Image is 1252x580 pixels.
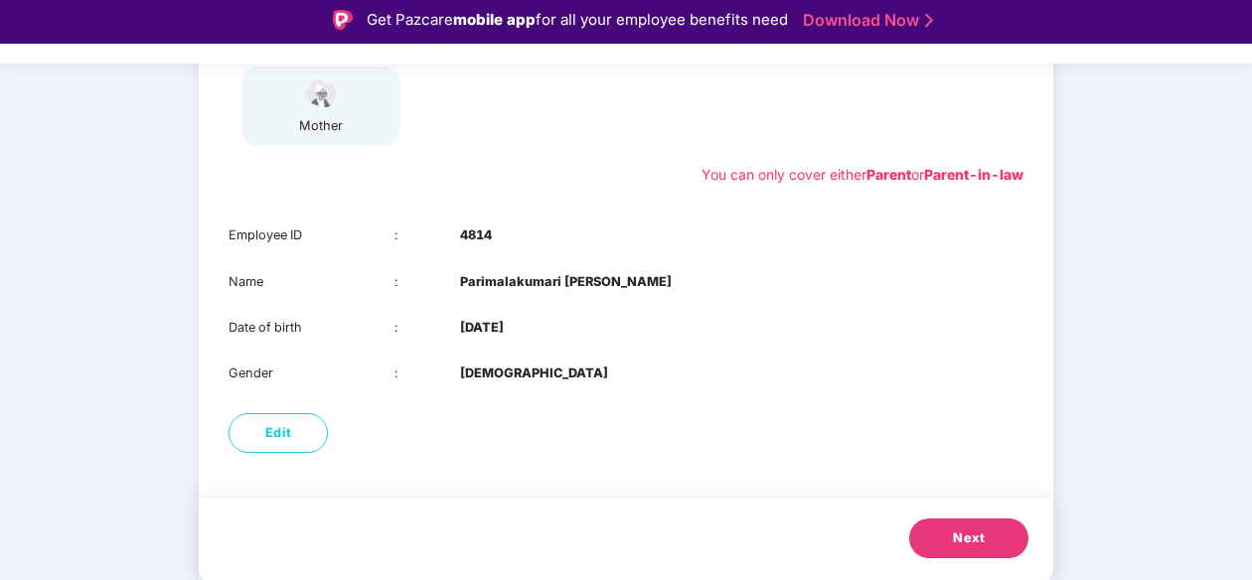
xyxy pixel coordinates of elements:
div: : [394,318,461,338]
div: Name [229,272,394,292]
div: Date of birth [229,318,394,338]
b: [DEMOGRAPHIC_DATA] [460,363,608,383]
img: Stroke [925,10,933,31]
b: 4814 [460,225,492,245]
strong: mobile app [453,10,536,29]
div: Gender [229,363,394,383]
div: mother [296,116,346,136]
b: Parent-in-law [924,166,1023,183]
img: svg+xml;base64,PHN2ZyB4bWxucz0iaHR0cDovL3d3dy53My5vcmcvMjAwMC9zdmciIHdpZHRoPSI1NCIgaGVpZ2h0PSIzOC... [296,76,346,111]
a: Download Now [803,10,927,31]
span: Edit [265,423,292,443]
b: Parent [866,166,911,183]
div: : [394,363,461,383]
b: [DATE] [460,318,504,338]
b: Parimalakumari [PERSON_NAME] [460,272,672,292]
div: : [394,272,461,292]
div: You can only cover either or [702,164,1023,186]
button: Edit [229,413,328,453]
button: Next [909,518,1028,558]
div: Get Pazcare for all your employee benefits need [367,8,788,32]
div: : [394,225,461,245]
img: Logo [333,10,353,30]
span: Next [953,528,985,548]
div: Employee ID [229,225,394,245]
